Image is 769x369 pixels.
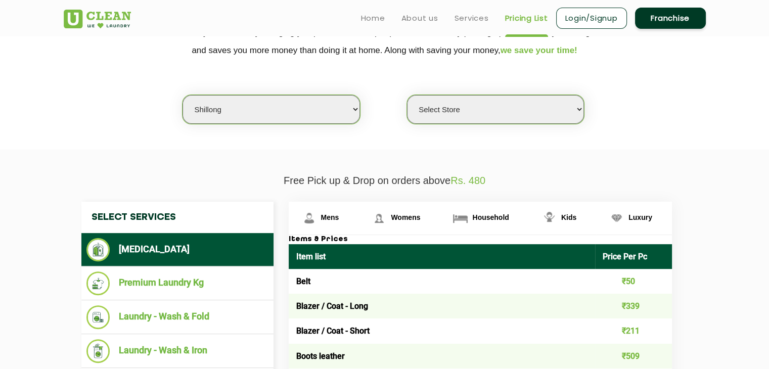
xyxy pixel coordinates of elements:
li: Laundry - Wash & Iron [86,339,268,363]
span: Household [472,213,509,221]
img: Household [451,209,469,227]
a: About us [401,12,438,24]
td: Belt [289,269,596,294]
td: ₹211 [595,318,672,343]
td: Blazer / Coat - Long [289,294,596,318]
a: Home [361,12,385,24]
img: Laundry - Wash & Fold [86,305,110,329]
td: ₹50 [595,269,672,294]
img: Mens [300,209,318,227]
img: Dry Cleaning [86,238,110,261]
td: ₹339 [595,294,672,318]
th: Item list [289,244,596,269]
img: Premium Laundry Kg [86,271,110,295]
span: Rs. 480 [450,175,485,186]
h4: Select Services [81,202,274,233]
p: We make Laundry affordable by charging you per kilo and not per piece. Our monthly package pricin... [64,24,706,59]
img: Laundry - Wash & Iron [86,339,110,363]
h3: Items & Prices [289,235,672,244]
li: [MEDICAL_DATA] [86,238,268,261]
span: Luxury [628,213,652,221]
img: Kids [540,209,558,227]
span: Kids [561,213,576,221]
td: Boots leather [289,344,596,368]
img: Womens [370,209,388,227]
p: Free Pick up & Drop on orders above [64,175,706,187]
td: Blazer / Coat - Short [289,318,596,343]
a: Franchise [635,8,706,29]
img: UClean Laundry and Dry Cleaning [64,10,131,28]
a: Pricing List [505,12,548,24]
th: Price Per Pc [595,244,672,269]
span: Womens [391,213,420,221]
img: Luxury [608,209,625,227]
li: Premium Laundry Kg [86,271,268,295]
a: Services [455,12,489,24]
a: Login/Signup [556,8,627,29]
li: Laundry - Wash & Fold [86,305,268,329]
span: we save your time! [501,45,577,55]
span: Mens [321,213,339,221]
td: ₹509 [595,344,672,368]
